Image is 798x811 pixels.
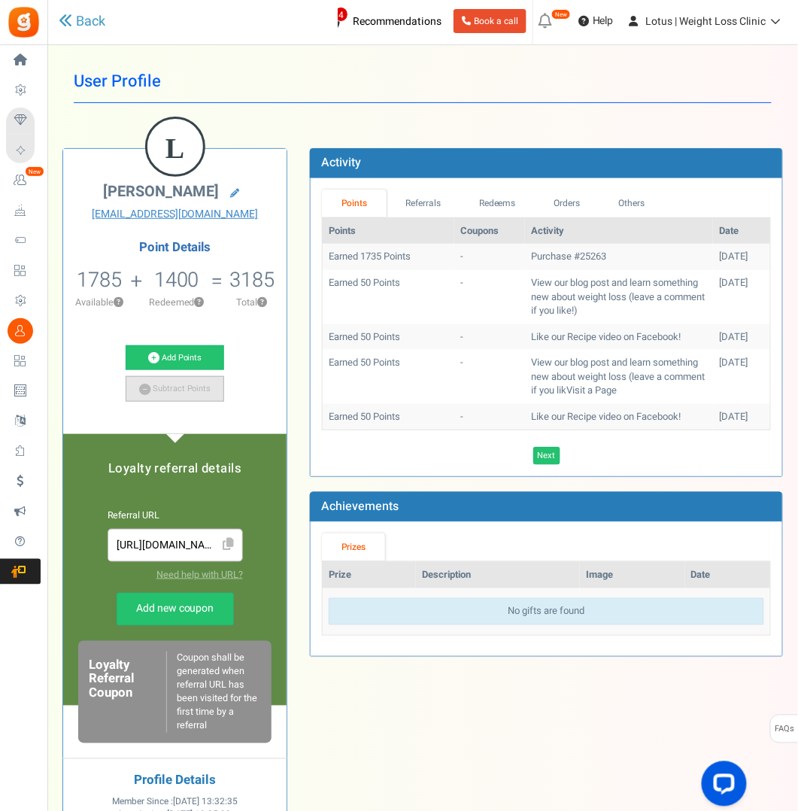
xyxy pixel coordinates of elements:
em: New [25,166,44,177]
a: Need help with URL? [156,568,243,582]
p: Redeemed [144,296,209,309]
div: [DATE] [719,276,764,290]
td: Earned 1735 Points [323,244,454,270]
td: Earned 50 Points [323,270,454,324]
th: Coupons [454,218,525,245]
th: Points [323,218,454,245]
img: Gratisfaction [7,5,41,39]
p: Total [224,296,279,309]
span: 4 [334,7,348,22]
a: Add new coupon [117,593,234,626]
p: Available [71,296,129,309]
span: Help [589,14,614,29]
h5: 1400 [154,269,199,291]
td: Like our Recipe video on Facebook! [525,404,713,430]
a: Help [572,9,620,33]
span: [PERSON_NAME] [103,181,219,202]
span: Member Since : [112,796,238,809]
a: Points [322,190,387,217]
th: Description [416,562,580,588]
td: - [454,350,525,404]
td: - [454,270,525,324]
span: 1785 [77,265,123,295]
a: Others [599,190,664,217]
div: [DATE] [719,356,764,370]
em: New [551,9,571,20]
span: FAQs [775,715,795,744]
a: Orders [535,190,599,217]
a: Subtract Points [126,376,224,402]
span: Recommendations [353,14,441,29]
td: Earned 50 Points [323,324,454,351]
figcaption: L [147,119,203,178]
div: [DATE] [719,330,764,345]
td: Earned 50 Points [323,404,454,430]
div: [DATE] [719,250,764,264]
div: Coupon shall be generated when referral URL has been visited for the first time by a referral [166,652,261,733]
a: Book a call [454,9,526,33]
button: ? [195,298,205,308]
td: Like our Recipe video on Facebook! [525,324,713,351]
th: Activity [525,218,713,245]
h1: User Profile [74,60,772,103]
th: Date [713,218,770,245]
a: [EMAIL_ADDRESS][DOMAIN_NAME] [74,207,275,222]
span: Click to Copy [217,532,241,558]
a: Referrals [387,190,460,217]
b: Achievements [321,497,399,515]
th: Prize [323,562,416,588]
a: Redeems [460,190,536,217]
a: 4 Recommendations [316,9,448,33]
b: Activity [321,153,361,172]
div: No gifts are found [329,598,764,626]
h5: Loyalty referral details [78,462,272,475]
span: [DATE] 13:32:35 [173,796,238,809]
h6: Loyalty Referral Coupon [89,659,166,725]
th: Image [580,562,685,588]
h6: Referral URL [108,511,243,521]
a: Prizes [322,533,385,561]
td: - [454,404,525,430]
a: Add Points [126,345,224,371]
td: - [454,244,525,270]
a: New [6,168,41,193]
h4: Profile Details [74,774,275,788]
td: View our blog post and learn something new about weight loss (leave a comment if you likVisit a Page [525,350,713,404]
a: Next [533,447,560,465]
td: - [454,324,525,351]
button: ? [114,298,124,308]
td: Purchase #25263 [525,244,713,270]
td: Earned 50 Points [323,350,454,404]
button: ? [257,298,267,308]
td: View our blog post and learn something new about weight loss (leave a comment if you like!) [525,270,713,324]
h5: 3185 [229,269,275,291]
th: Date [685,562,770,588]
div: [DATE] [719,410,764,424]
span: Lotus | Weight Loss Clinic [646,14,766,29]
h4: Point Details [63,241,287,254]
